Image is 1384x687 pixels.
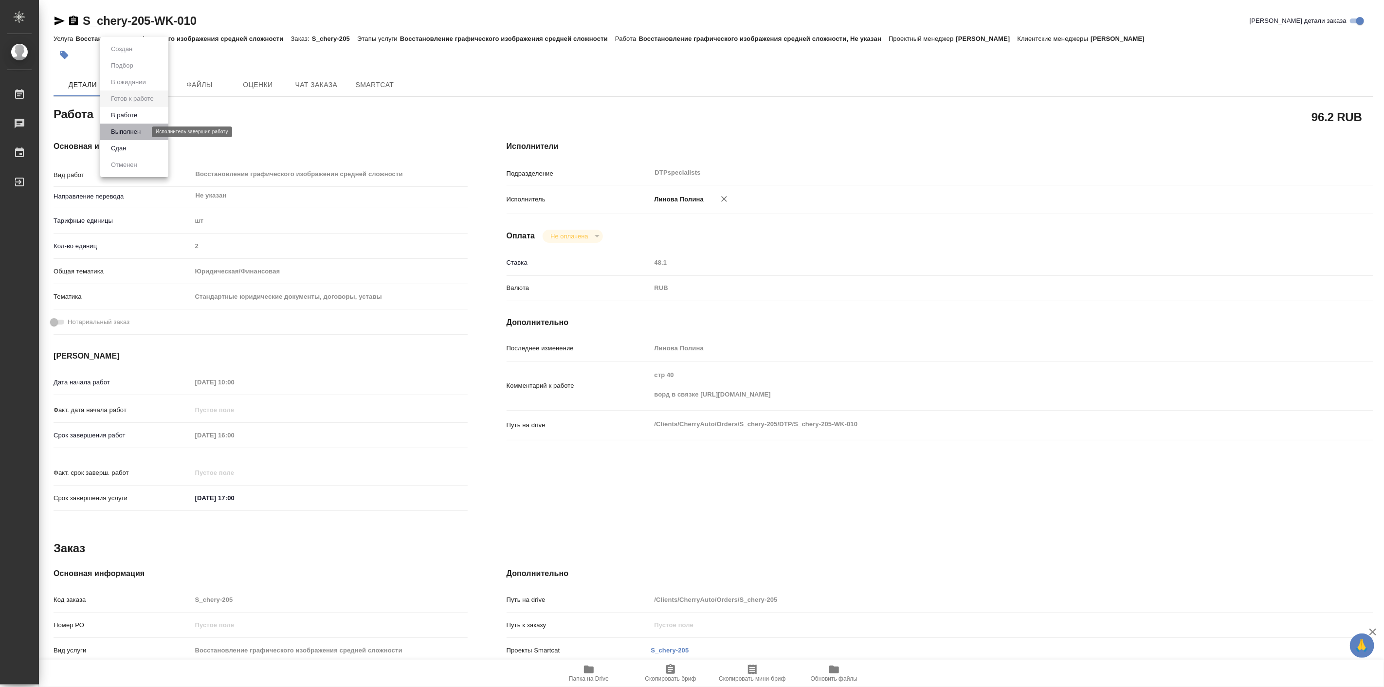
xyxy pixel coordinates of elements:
button: Создан [108,44,135,54]
button: Сдан [108,143,129,154]
button: В работе [108,110,140,121]
button: В ожидании [108,77,149,88]
button: Готов к работе [108,93,157,104]
button: Выполнен [108,127,144,137]
button: Подбор [108,60,136,71]
button: Отменен [108,160,140,170]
